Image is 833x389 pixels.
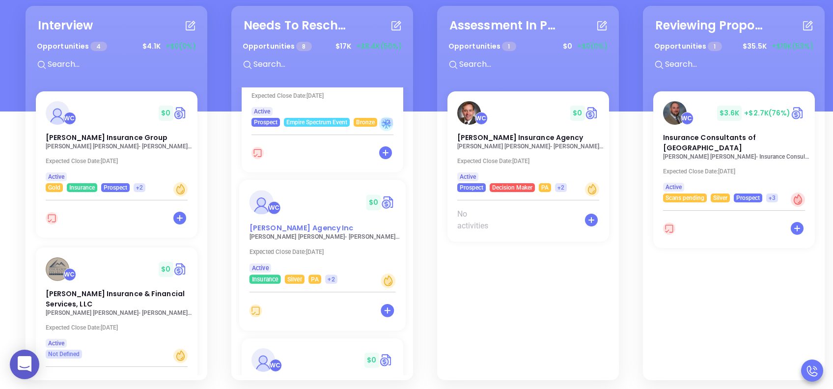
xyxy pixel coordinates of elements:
[666,182,682,193] span: Active
[655,17,763,34] div: Reviewing Proposal
[457,101,481,125] img: Lawton Insurance Agency
[333,39,354,54] span: $ 17K
[663,153,810,160] p: Matt Straley - Insurance Consultants of Pittsburgh
[384,117,390,128] span: +3
[448,37,516,56] p: Opportunities
[251,262,268,274] span: Active
[46,143,193,150] p: Lee Anderson - Anderson Insurance Group
[296,42,311,51] span: 8
[457,133,583,142] span: Lawton Insurance Agency
[460,182,483,193] span: Prospect
[364,353,379,368] span: $ 0
[63,268,76,281] div: Walter Contreras
[457,208,500,232] span: No activities
[37,37,107,56] p: Opportunities
[560,39,575,54] span: $ 0
[381,274,395,288] div: Warm
[251,92,399,99] p: Expected Close Date: [DATE]
[585,106,599,120] img: Quote
[254,117,278,128] span: Prospect
[769,193,776,203] span: +3
[681,112,694,125] div: Walter Contreras
[46,257,69,281] img: L M Insurance & Financial Services, LLC
[159,106,173,121] span: $ 0
[242,26,403,127] a: Expected Close Date:[DATE]ActiveProspectEmpire Spectrum EventBronze+3Cold
[366,194,381,210] span: $ 0
[46,324,193,331] p: Expected Close Date: [DATE]
[458,58,606,71] input: Search...
[136,182,143,193] span: +2
[46,101,69,125] img: Anderson Insurance Group
[159,262,173,277] span: $ 0
[356,41,402,52] span: +$8.4K (50%)
[666,193,704,203] span: Scans pending
[541,182,549,193] span: PA
[243,37,312,56] p: Opportunities
[36,248,197,359] a: profileWalter Contreras$0Circle dollar[PERSON_NAME] Insurance & Financial Services, LLC[PERSON_NA...
[287,274,302,285] span: Silver
[379,353,393,367] img: Quote
[36,91,197,192] a: profileWalter Contreras$0Circle dollar[PERSON_NAME] Insurance Group[PERSON_NAME] [PERSON_NAME]- [...
[249,249,401,255] p: Expected Close Date: [DATE]
[736,193,760,203] span: Prospect
[251,274,278,285] span: Insurance
[791,193,805,207] div: Hot
[379,117,393,131] div: Cold
[708,42,722,51] span: 1
[643,6,825,380] section: Reviewing Proposal
[356,117,375,128] span: Bronze
[381,194,395,210] img: Quote
[460,171,476,182] span: Active
[173,349,188,363] div: Warm
[267,201,280,215] div: Walter Contreras
[663,168,810,175] p: Expected Close Date: [DATE]
[457,143,605,150] p: Brad Lawton - Lawton Insurance Agency
[166,41,196,52] span: +$0 (0%)
[46,158,193,165] p: Expected Close Date: [DATE]
[26,6,207,380] section: Interview
[48,349,80,360] span: Not Defined
[249,222,353,233] span: Dreher Agency Inc
[311,274,318,285] span: PA
[663,101,687,125] img: Insurance Consultants of Pittsburgh
[663,133,756,153] span: Insurance Consultants of Pittsburgh
[286,117,347,128] span: Empire Spectrum Event
[577,41,608,52] span: +$0 (0%)
[48,182,60,193] span: Gold
[664,58,811,71] input: Search...
[38,17,93,34] div: Interview
[48,171,64,182] span: Active
[502,42,516,51] span: 1
[47,58,194,71] input: Search...
[46,289,185,309] span: L M Insurance & Financial Services, LLC
[328,274,334,285] span: +2
[449,17,557,34] div: Assessment In Progress
[269,359,282,372] div: Walter Contreras
[173,262,188,277] img: Quote
[717,106,742,121] span: $ 3.6K
[48,338,64,349] span: Active
[173,182,188,196] div: Warm
[585,182,599,196] div: Warm
[570,106,584,121] span: $ 0
[104,182,127,193] span: Prospect
[791,106,805,120] img: Quote
[63,112,76,125] div: Walter Contreras
[252,58,400,71] input: Search...
[654,37,722,56] p: Opportunities
[713,193,727,203] span: Silver
[740,39,769,54] span: $ 35.5K
[140,39,163,54] span: $ 4.1K
[254,106,270,117] span: Active
[557,182,564,193] span: +2
[251,348,275,372] img: Atlas Advisors, LLC
[244,17,352,34] div: Needs To Reschedule
[249,190,273,214] img: Dreher Agency Inc
[46,309,193,316] p: Daniel Lopez - L M Insurance & Financial Services, LLC
[173,106,188,120] img: Quote
[475,112,488,125] div: Walter Contreras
